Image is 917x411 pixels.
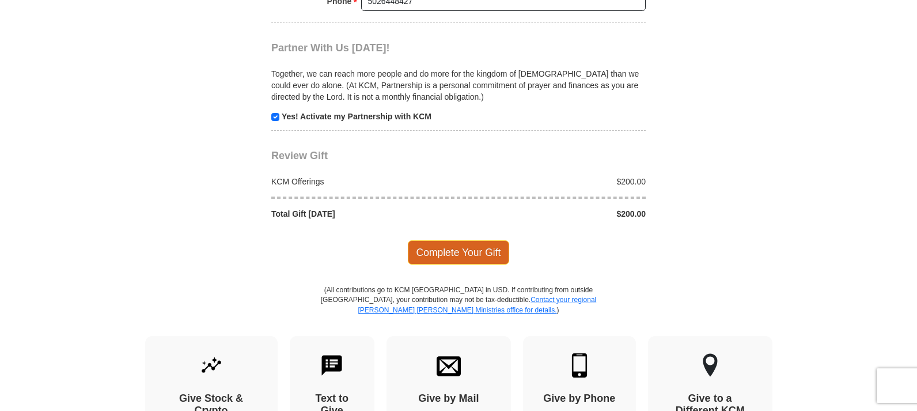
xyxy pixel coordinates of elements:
[358,296,596,314] a: Contact your regional [PERSON_NAME] [PERSON_NAME] Ministries office for details.
[458,208,652,220] div: $200.00
[437,353,461,378] img: envelope.svg
[543,393,616,405] h4: Give by Phone
[702,353,718,378] img: other-region
[271,150,328,161] span: Review Gift
[282,112,431,121] strong: Yes! Activate my Partnership with KCM
[199,353,223,378] img: give-by-stock.svg
[320,353,344,378] img: text-to-give.svg
[320,285,597,335] p: (All contributions go to KCM [GEOGRAPHIC_DATA] in USD. If contributing from outside [GEOGRAPHIC_D...
[407,393,491,405] h4: Give by Mail
[266,176,459,187] div: KCM Offerings
[458,176,652,187] div: $200.00
[271,42,390,54] span: Partner With Us [DATE]!
[271,68,646,103] p: Together, we can reach more people and do more for the kingdom of [DEMOGRAPHIC_DATA] than we coul...
[266,208,459,220] div: Total Gift [DATE]
[408,240,510,265] span: Complete Your Gift
[567,353,592,378] img: mobile.svg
